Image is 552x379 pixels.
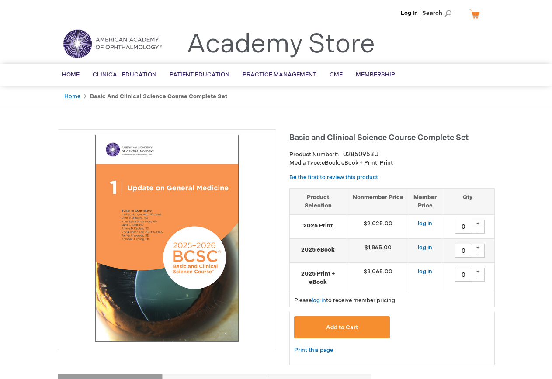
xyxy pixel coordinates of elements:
[330,71,343,78] span: CME
[472,275,485,282] div: -
[472,227,485,234] div: -
[422,4,455,22] span: Search
[472,251,485,258] div: -
[90,93,227,100] strong: Basic and Clinical Science Course Complete Set
[356,71,395,78] span: Membership
[64,93,80,100] a: Home
[170,71,229,78] span: Patient Education
[347,188,409,214] th: Nonmember Price
[62,134,271,343] img: Basic and Clinical Science Course Complete Set
[326,324,358,331] span: Add to Cart
[62,71,80,78] span: Home
[441,188,494,214] th: Qty
[294,316,390,338] button: Add to Cart
[294,246,342,254] strong: 2025 eBook
[347,215,409,239] td: $2,025.00
[347,239,409,263] td: $1,865.00
[312,297,326,304] a: log in
[289,159,322,166] strong: Media Type:
[289,174,378,181] a: Be the first to review this product
[93,71,156,78] span: Clinical Education
[294,345,333,356] a: Print this page
[347,263,409,293] td: $3,065.00
[294,297,395,304] span: Please to receive member pricing
[418,244,432,251] a: log in
[455,244,472,258] input: Qty
[472,244,485,251] div: +
[294,270,342,286] strong: 2025 Print + eBook
[294,222,342,230] strong: 2025 Print
[343,150,378,159] div: 02850953U
[243,71,316,78] span: Practice Management
[472,268,485,275] div: +
[455,220,472,234] input: Qty
[290,188,347,214] th: Product Selection
[401,10,418,17] a: Log In
[187,29,375,60] a: Academy Store
[289,133,469,142] span: Basic and Clinical Science Course Complete Set
[418,268,432,275] a: log in
[455,268,472,282] input: Qty
[409,188,441,214] th: Member Price
[472,220,485,227] div: +
[289,151,340,158] strong: Product Number
[289,159,495,167] p: eBook, eBook + Print, Print
[418,220,432,227] a: log in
